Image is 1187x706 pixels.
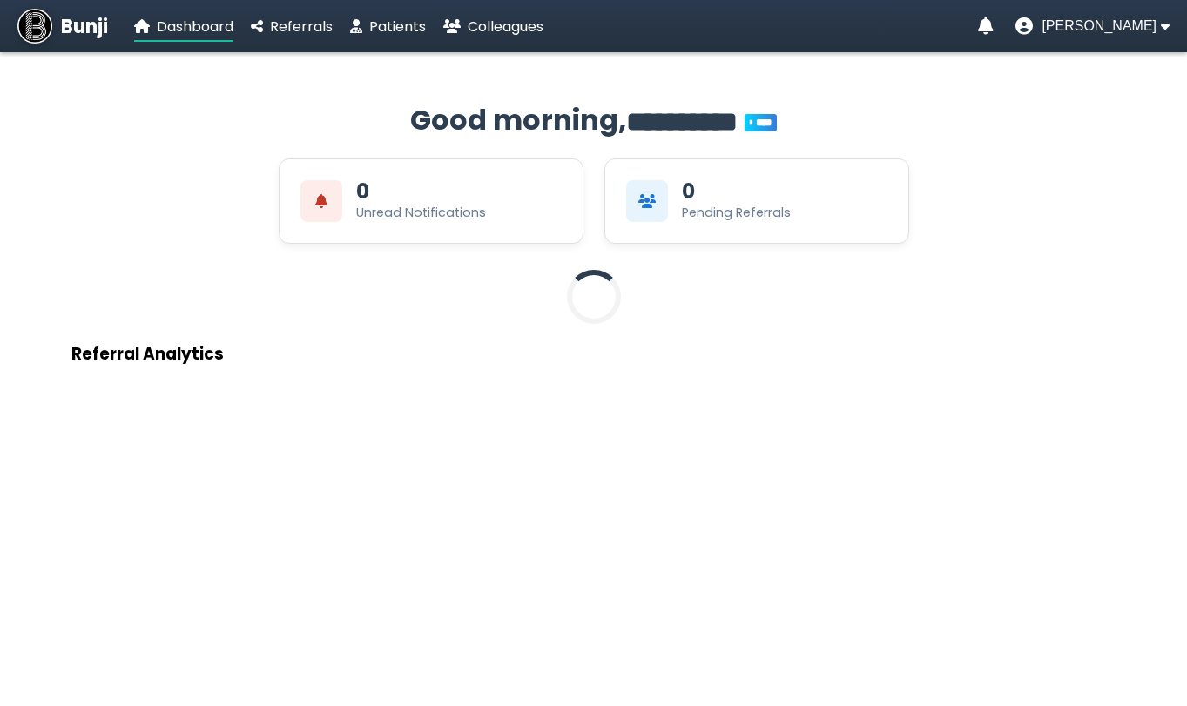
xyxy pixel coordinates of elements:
span: Colleagues [468,17,543,37]
button: User menu [1015,17,1170,35]
a: Dashboard [134,16,233,37]
a: Referrals [251,16,333,37]
div: View Pending Referrals [604,158,909,244]
div: Pending Referrals [682,204,791,222]
div: View Unread Notifications [279,158,583,244]
a: Colleagues [443,16,543,37]
div: Unread Notifications [356,204,486,222]
span: Bunji [61,12,108,41]
div: 0 [682,181,695,202]
a: Bunji [17,9,108,44]
span: Patients [369,17,426,37]
div: 0 [356,181,369,202]
h2: Good morning, [71,99,1116,141]
span: Dashboard [157,17,233,37]
a: Notifications [978,17,994,35]
span: Referrals [270,17,333,37]
img: Bunji Dental Referral Management [17,9,52,44]
h3: Referral Analytics [71,341,1116,366]
a: Patients [350,16,426,37]
span: [PERSON_NAME] [1042,18,1157,34]
span: You’re on Plus! [745,114,777,131]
